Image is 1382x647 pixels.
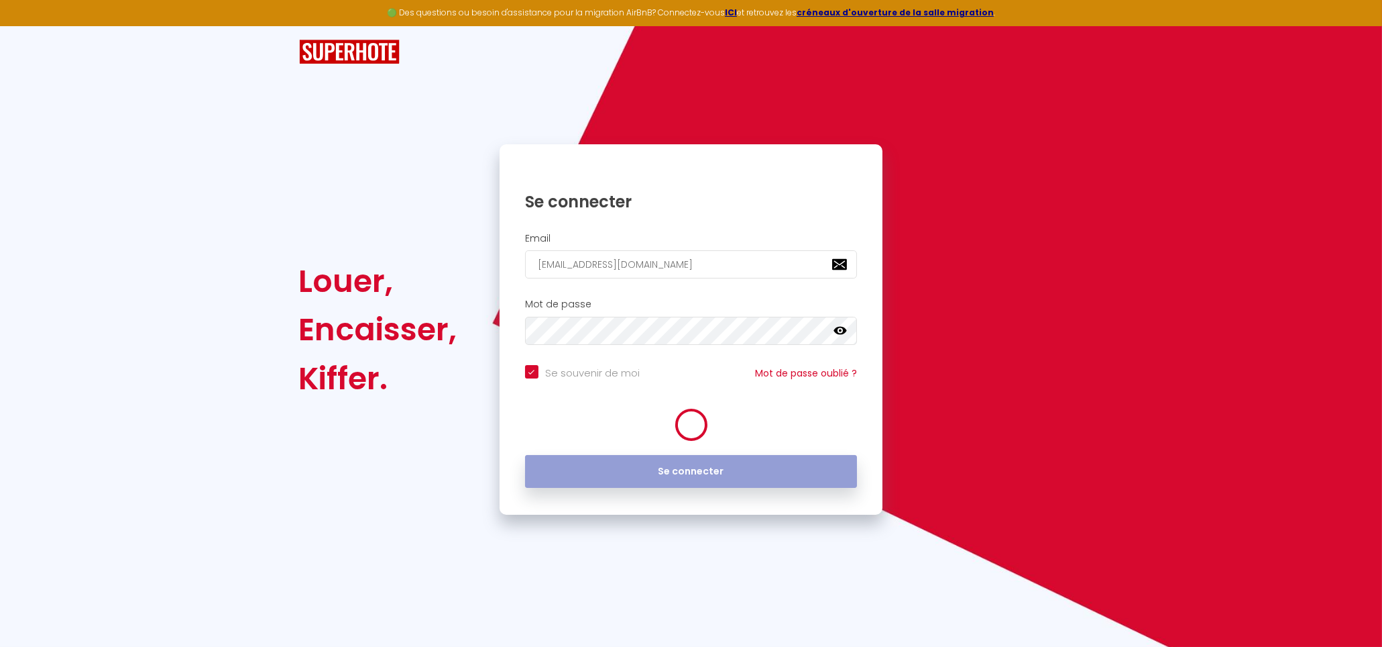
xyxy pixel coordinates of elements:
[299,257,457,305] div: Louer,
[299,305,457,354] div: Encaisser,
[755,366,857,380] a: Mot de passe oublié ?
[525,455,858,489] button: Se connecter
[525,299,858,310] h2: Mot de passe
[725,7,737,18] a: ICI
[525,191,858,212] h1: Se connecter
[299,354,457,403] div: Kiffer.
[797,7,994,18] a: créneaux d'ouverture de la salle migration
[525,233,858,244] h2: Email
[525,250,858,279] input: Ton Email
[299,40,400,64] img: SuperHote logo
